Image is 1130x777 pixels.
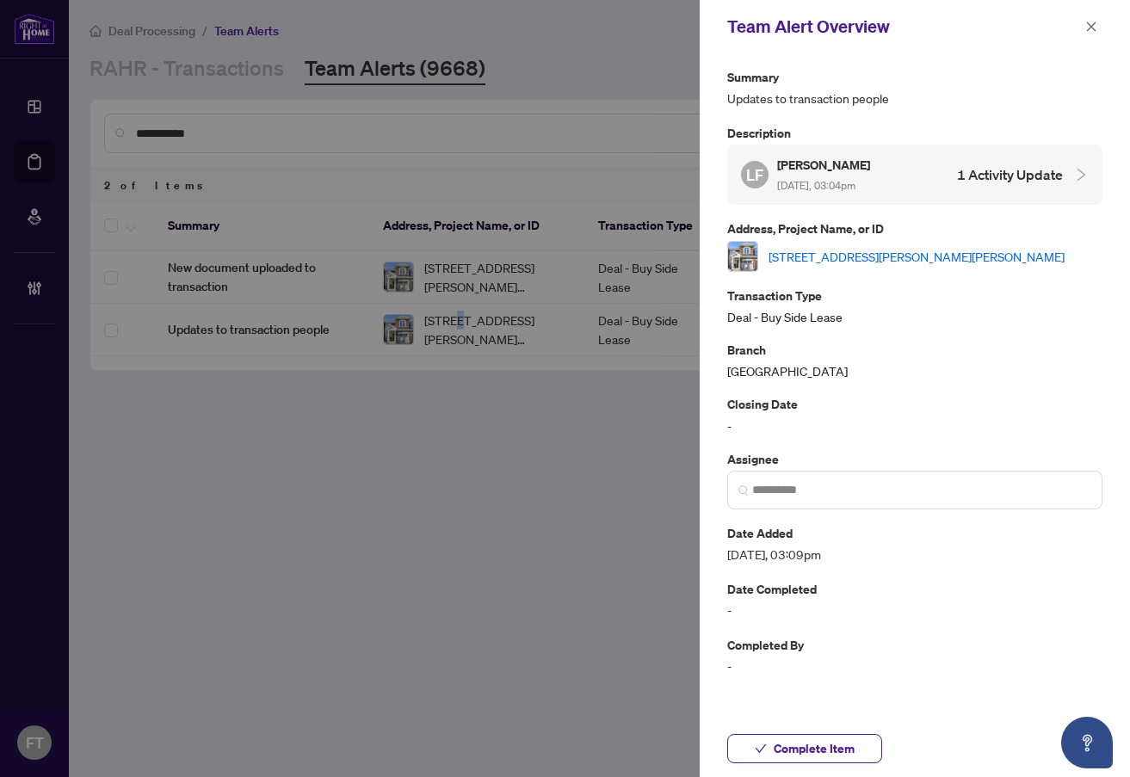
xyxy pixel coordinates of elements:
p: Address, Project Name, or ID [727,219,1102,238]
span: [DATE], 03:04pm [777,179,855,192]
span: close [1085,21,1097,33]
span: Complete Item [774,735,855,762]
span: check [755,743,767,755]
button: Complete Item [727,734,882,763]
p: Date Completed [727,579,1102,599]
p: Closing Date [727,394,1102,414]
p: Transaction Type [727,286,1102,305]
p: Assignee [727,449,1102,469]
span: Updates to transaction people [727,89,1102,108]
span: - [727,601,1102,620]
h4: 1 Activity Update [957,164,1063,185]
p: Branch [727,340,1102,360]
p: Completed By [727,635,1102,655]
img: thumbnail-img [728,242,757,271]
span: - [727,657,1102,676]
div: Deal - Buy Side Lease [727,286,1102,326]
a: [STREET_ADDRESS][PERSON_NAME][PERSON_NAME] [769,247,1065,266]
p: Date Added [727,523,1102,543]
div: LF[PERSON_NAME] [DATE], 03:04pm1 Activity Update [727,145,1102,205]
div: - [727,394,1102,435]
p: Summary [727,67,1102,87]
span: LF [746,163,763,187]
span: [DATE], 03:09pm [727,545,1102,564]
p: Description [727,123,1102,143]
h5: [PERSON_NAME] [777,155,873,175]
span: collapsed [1073,167,1089,182]
img: search_icon [738,485,749,496]
button: Open asap [1061,717,1113,768]
div: Team Alert Overview [727,14,1080,40]
div: [GEOGRAPHIC_DATA] [727,340,1102,380]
